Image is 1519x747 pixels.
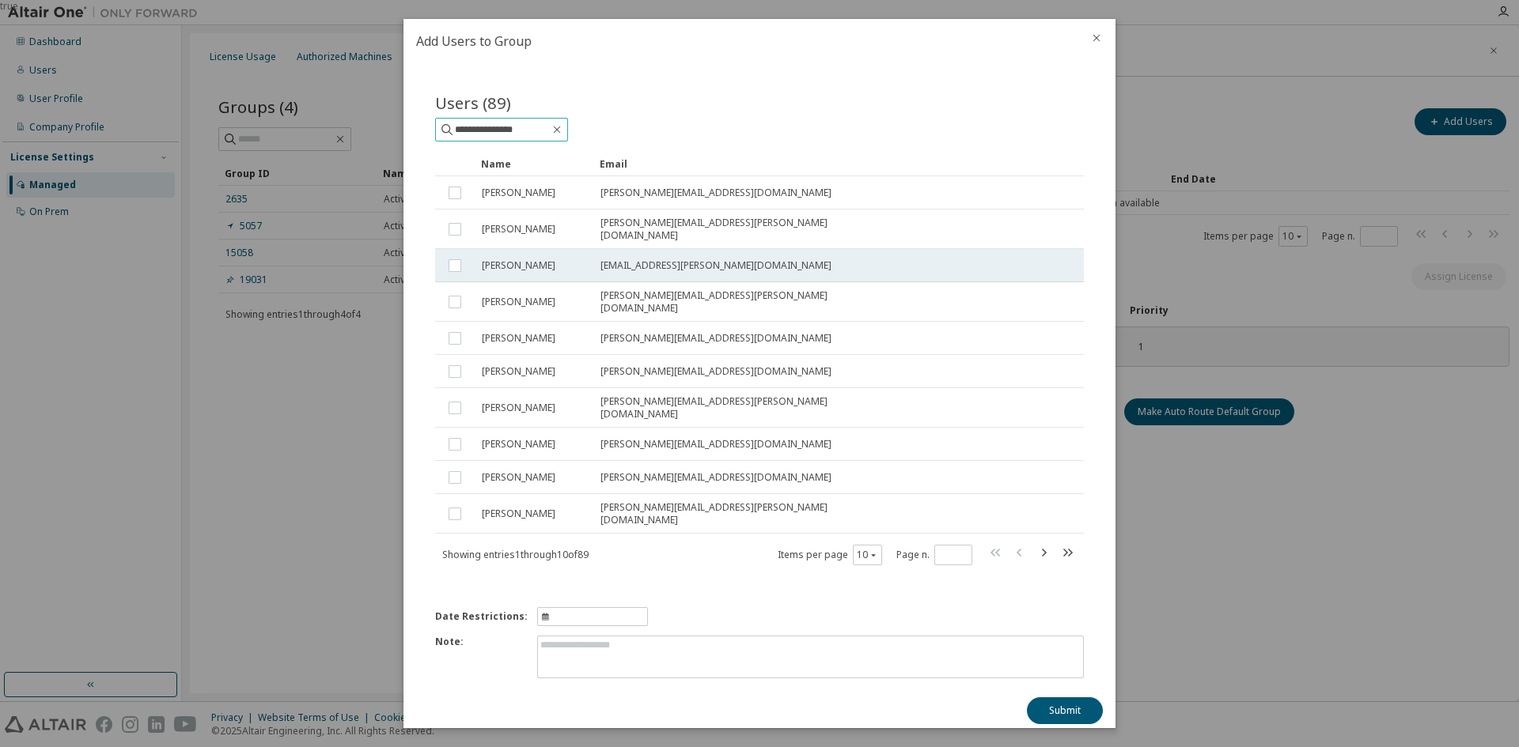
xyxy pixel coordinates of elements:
div: Email [600,151,863,176]
span: [PERSON_NAME] [482,507,555,520]
span: Showing entries 1 through 10 of 89 [442,548,589,561]
span: [PERSON_NAME] [482,471,555,484]
span: [PERSON_NAME][EMAIL_ADDRESS][PERSON_NAME][DOMAIN_NAME] [600,395,862,421]
h2: Add Users to Group [403,19,1078,63]
span: [PERSON_NAME] [482,187,555,199]
button: Submit [1027,697,1103,724]
span: [PERSON_NAME][EMAIL_ADDRESS][PERSON_NAME][DOMAIN_NAME] [600,217,862,242]
span: [PERSON_NAME] [482,223,555,236]
span: [PERSON_NAME][EMAIL_ADDRESS][DOMAIN_NAME] [600,365,831,378]
button: information [537,607,648,626]
span: Items per page [778,545,882,565]
button: 10 [857,549,878,561]
span: [PERSON_NAME] [482,402,555,414]
div: Name [481,151,587,176]
span: [PERSON_NAME][EMAIL_ADDRESS][PERSON_NAME][DOMAIN_NAME] [600,501,862,526]
span: [PERSON_NAME] [482,259,555,272]
span: [PERSON_NAME] [482,296,555,308]
span: [EMAIL_ADDRESS][PERSON_NAME][DOMAIN_NAME] [600,259,831,272]
button: close [1090,32,1103,44]
span: [PERSON_NAME][EMAIL_ADDRESS][DOMAIN_NAME] [600,187,831,199]
span: [PERSON_NAME][EMAIL_ADDRESS][DOMAIN_NAME] [600,471,831,484]
span: Users (89) [435,92,511,114]
span: [PERSON_NAME] [482,365,555,378]
span: [PERSON_NAME] [482,332,555,345]
span: [PERSON_NAME][EMAIL_ADDRESS][DOMAIN_NAME] [600,438,831,451]
span: [PERSON_NAME][EMAIL_ADDRESS][DOMAIN_NAME] [600,332,831,345]
label: Date Restrictions: [435,610,528,623]
label: Note: [435,636,528,678]
span: [PERSON_NAME] [482,438,555,451]
span: [PERSON_NAME][EMAIL_ADDRESS][PERSON_NAME][DOMAIN_NAME] [600,289,862,315]
span: Page n. [896,545,972,565]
